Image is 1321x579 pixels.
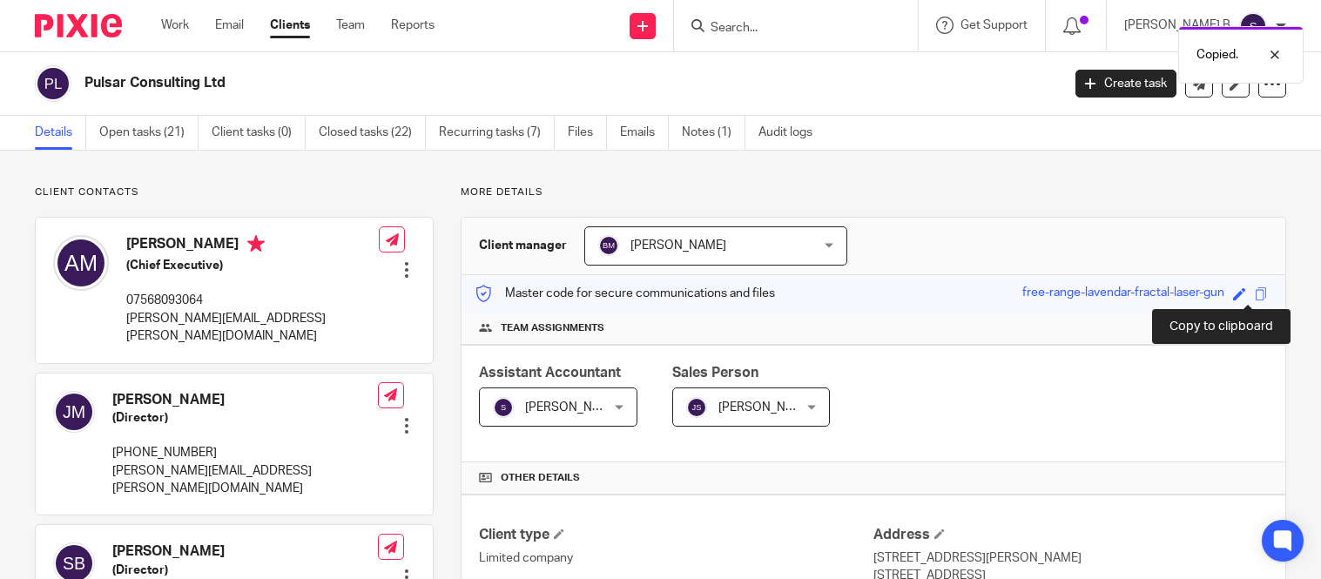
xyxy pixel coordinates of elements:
[439,116,555,150] a: Recurring tasks (7)
[598,235,619,256] img: svg%3E
[873,526,1268,544] h4: Address
[493,397,514,418] img: svg%3E
[126,257,379,274] h5: (Chief Executive)
[84,74,856,92] h2: Pulsar Consulting Ltd
[479,366,621,380] span: Assistant Accountant
[112,444,378,461] p: [PHONE_NUMBER]
[1075,70,1176,98] a: Create task
[1196,46,1238,64] p: Copied.
[126,310,379,346] p: [PERSON_NAME][EMAIL_ADDRESS][PERSON_NAME][DOMAIN_NAME]
[682,116,745,150] a: Notes (1)
[112,562,378,579] h5: (Director)
[336,17,365,34] a: Team
[1239,12,1267,40] img: svg%3E
[391,17,435,34] a: Reports
[479,549,873,567] p: Limited company
[319,116,426,150] a: Closed tasks (22)
[758,116,826,150] a: Audit logs
[126,235,379,257] h4: [PERSON_NAME]
[215,17,244,34] a: Email
[525,401,631,414] span: [PERSON_NAME] B
[35,65,71,102] img: svg%3E
[99,116,199,150] a: Open tasks (21)
[501,321,604,335] span: Team assignments
[212,116,306,150] a: Client tasks (0)
[461,185,1286,199] p: More details
[686,397,707,418] img: svg%3E
[479,526,873,544] h4: Client type
[1022,284,1224,304] div: free-range-lavendar-fractal-laser-gun
[479,237,567,254] h3: Client manager
[620,116,669,150] a: Emails
[35,185,434,199] p: Client contacts
[672,366,758,380] span: Sales Person
[35,14,122,37] img: Pixie
[475,285,775,302] p: Master code for secure communications and files
[873,549,1268,567] p: [STREET_ADDRESS][PERSON_NAME]
[53,235,109,291] img: svg%3E
[247,235,265,252] i: Primary
[718,401,814,414] span: [PERSON_NAME]
[112,409,378,427] h5: (Director)
[53,391,95,433] img: svg%3E
[35,116,86,150] a: Details
[112,542,378,561] h4: [PERSON_NAME]
[270,17,310,34] a: Clients
[112,462,378,498] p: [PERSON_NAME][EMAIL_ADDRESS][PERSON_NAME][DOMAIN_NAME]
[161,17,189,34] a: Work
[126,292,379,309] p: 07568093064
[568,116,607,150] a: Files
[630,239,726,252] span: [PERSON_NAME]
[501,471,580,485] span: Other details
[112,391,378,409] h4: [PERSON_NAME]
